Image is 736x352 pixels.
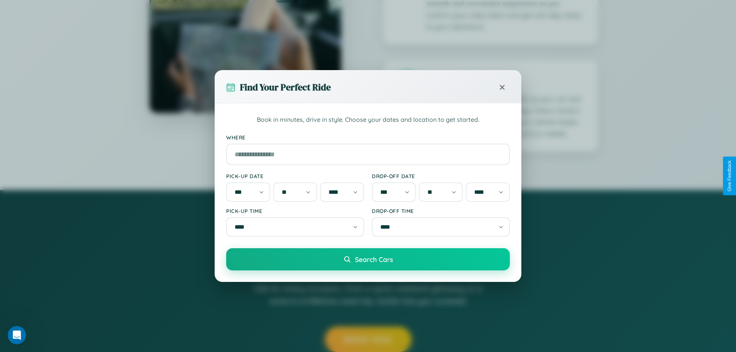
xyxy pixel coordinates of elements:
p: Book in minutes, drive in style. Choose your dates and location to get started. [226,115,510,125]
label: Drop-off Time [372,208,510,214]
label: Where [226,134,510,141]
h3: Find Your Perfect Ride [240,81,331,93]
span: Search Cars [355,255,393,264]
label: Pick-up Date [226,173,364,179]
label: Pick-up Time [226,208,364,214]
label: Drop-off Date [372,173,510,179]
button: Search Cars [226,248,510,270]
